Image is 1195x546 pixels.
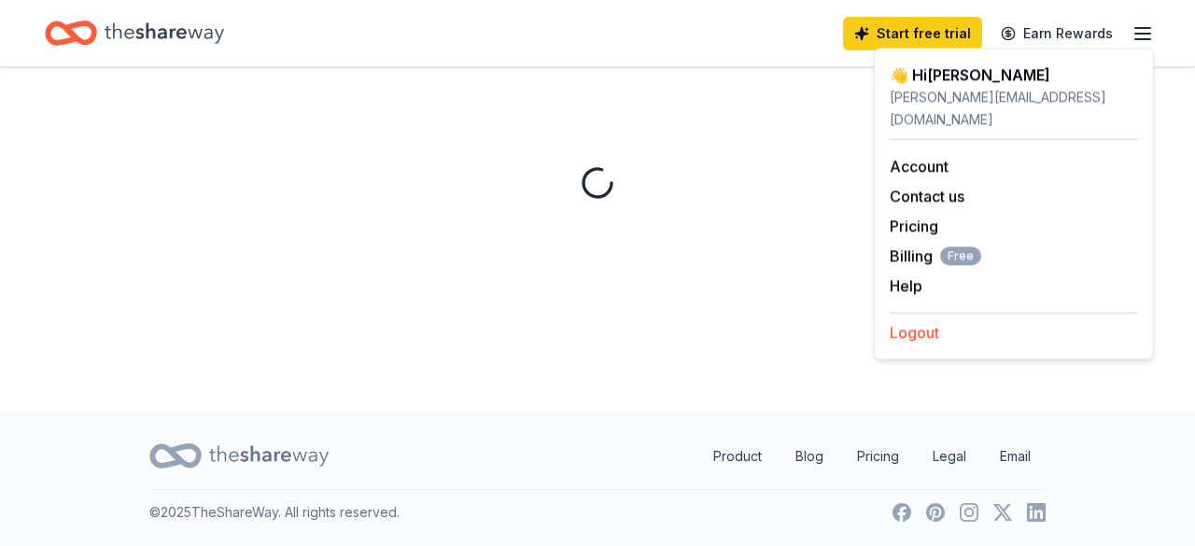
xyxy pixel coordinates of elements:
div: [PERSON_NAME][EMAIL_ADDRESS][DOMAIN_NAME] [890,86,1138,131]
a: Account [890,157,949,175]
span: Billing [890,245,981,267]
button: Contact us [890,185,964,207]
a: Pricing [890,217,938,235]
span: Free [940,246,981,265]
button: Help [890,274,922,297]
nav: quick links [698,438,1046,475]
button: BillingFree [890,245,981,267]
a: Start free trial [843,17,982,50]
a: Product [698,438,777,475]
div: 👋 Hi [PERSON_NAME] [890,63,1138,86]
button: Logout [890,321,939,343]
a: Home [45,11,224,55]
a: Legal [918,438,981,475]
a: Email [985,438,1046,475]
a: Pricing [842,438,914,475]
a: Blog [780,438,838,475]
a: Earn Rewards [990,17,1124,50]
p: © 2025 TheShareWay. All rights reserved. [149,501,400,524]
